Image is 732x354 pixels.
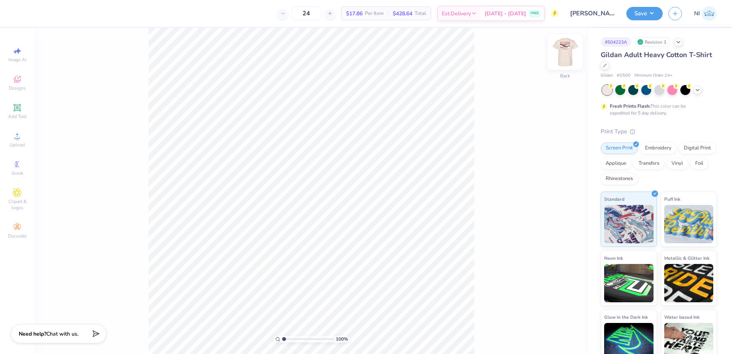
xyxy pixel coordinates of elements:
div: Embroidery [640,143,676,154]
div: Foil [690,158,708,169]
span: Minimum Order: 24 + [634,72,673,79]
span: NI [694,9,700,18]
img: Puff Ink [664,205,714,243]
input: – – [291,7,321,20]
span: Metallic & Glitter Ink [664,254,709,262]
button: Save [626,7,663,20]
span: Image AI [8,57,26,63]
img: Nicole Isabelle Dimla [702,6,717,21]
span: FREE [531,11,539,16]
span: Standard [604,195,624,203]
div: # 504223A [601,37,631,47]
div: Rhinestones [601,173,638,185]
span: Gildan Adult Heavy Cotton T-Shirt [601,50,712,59]
span: Add Text [8,113,26,120]
span: $428.64 [393,10,412,18]
strong: Fresh Prints Flash: [610,103,650,109]
div: Print Type [601,127,717,136]
div: Vinyl [667,158,688,169]
img: Neon Ink [604,264,654,302]
div: Applique [601,158,631,169]
span: [DATE] - [DATE] [485,10,526,18]
a: NI [694,6,717,21]
span: Greek [11,170,23,176]
span: Clipart & logos [4,198,31,211]
div: Screen Print [601,143,638,154]
img: Standard [604,205,654,243]
input: Untitled Design [564,6,621,21]
span: Glow in the Dark Ink [604,313,648,321]
div: Digital Print [679,143,716,154]
div: This color can be expedited for 5 day delivery. [610,103,704,116]
span: 100 % [336,336,348,343]
span: Water based Ink [664,313,699,321]
div: Revision 3 [635,37,670,47]
img: Metallic & Glitter Ink [664,264,714,302]
span: Designs [9,85,26,91]
span: Puff Ink [664,195,680,203]
span: Total [415,10,426,18]
span: Est. Delivery [442,10,471,18]
span: Upload [10,142,25,148]
span: Gildan [601,72,613,79]
span: Chat with us. [46,330,78,338]
img: Back [550,37,580,67]
span: Neon Ink [604,254,623,262]
span: Decorate [8,233,26,239]
strong: Need help? [19,330,46,338]
div: Transfers [634,158,664,169]
div: Back [560,72,570,79]
span: $17.86 [346,10,363,18]
span: Per Item [365,10,384,18]
span: # G500 [617,72,631,79]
